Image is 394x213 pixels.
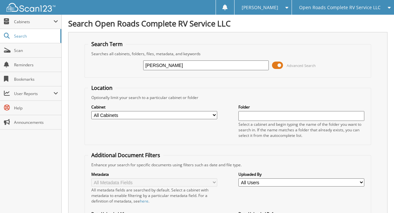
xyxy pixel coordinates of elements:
[7,3,55,12] img: scan123-logo-white.svg
[88,41,126,48] legend: Search Term
[238,122,364,138] div: Select a cabinet and begin typing the name of the folder you want to search in. If the name match...
[238,104,364,110] label: Folder
[14,62,58,68] span: Reminders
[14,19,53,25] span: Cabinets
[14,48,58,53] span: Scan
[88,51,368,57] div: Searches all cabinets, folders, files, metadata, and keywords
[299,6,381,9] span: Open Roads Complete RV Service LLC
[242,6,278,9] span: [PERSON_NAME]
[14,76,58,82] span: Bookmarks
[68,18,387,29] h1: Search Open Roads Complete RV Service LLC
[91,172,217,177] label: Metadata
[91,187,217,204] div: All metadata fields are searched by default. Select a cabinet with metadata to enable filtering b...
[14,91,53,96] span: User Reports
[91,104,217,110] label: Cabinet
[14,120,58,125] span: Announcements
[88,162,368,168] div: Enhance your search for specific documents using filters such as date and file type.
[88,152,163,159] legend: Additional Document Filters
[14,105,58,111] span: Help
[88,84,116,91] legend: Location
[361,182,394,213] iframe: Chat Widget
[14,33,57,39] span: Search
[238,172,364,177] label: Uploaded By
[88,95,368,100] div: Optionally limit your search to a particular cabinet or folder
[287,63,316,68] span: Advanced Search
[140,198,148,204] a: here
